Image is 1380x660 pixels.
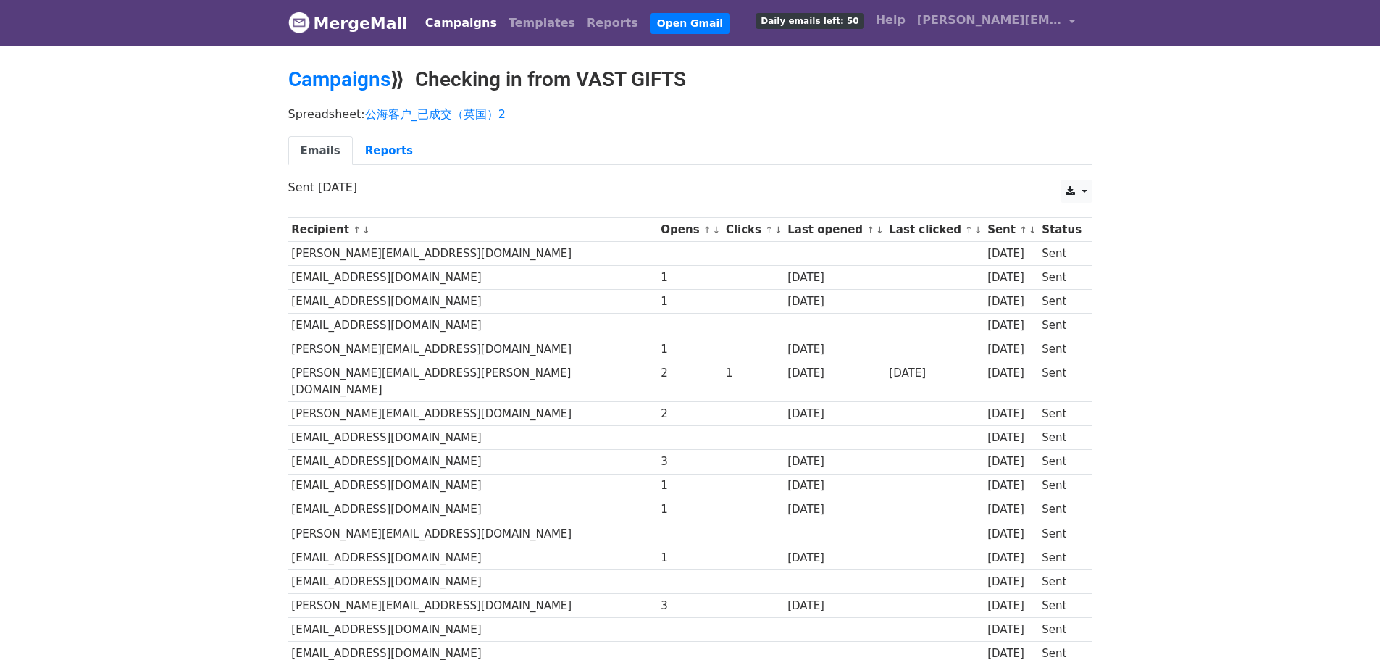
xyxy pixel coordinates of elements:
div: [DATE] [787,598,882,614]
div: [DATE] [987,430,1035,446]
a: Reports [353,136,425,166]
div: [DATE] [987,477,1035,494]
div: 3 [661,454,719,470]
a: Templates [503,9,581,38]
td: [EMAIL_ADDRESS][DOMAIN_NAME] [288,546,658,569]
td: [PERSON_NAME][EMAIL_ADDRESS][DOMAIN_NAME] [288,402,658,426]
th: Recipient [288,218,658,242]
a: Open Gmail [650,13,730,34]
td: Sent [1038,402,1084,426]
a: [PERSON_NAME][EMAIL_ADDRESS][DOMAIN_NAME] [911,6,1081,40]
div: [DATE] [787,365,882,382]
div: [DATE] [889,365,980,382]
div: [DATE] [987,454,1035,470]
a: ↓ [362,225,370,235]
a: Daily emails left: 50 [750,6,869,35]
img: MergeMail logo [288,12,310,33]
a: Campaigns [288,67,390,91]
td: [PERSON_NAME][EMAIL_ADDRESS][DOMAIN_NAME] [288,594,658,618]
td: Sent [1038,314,1084,338]
a: Campaigns [419,9,503,38]
div: 3 [661,598,719,614]
td: [PERSON_NAME][EMAIL_ADDRESS][DOMAIN_NAME] [288,242,658,266]
div: [DATE] [987,574,1035,590]
div: [DATE] [787,477,882,494]
div: [DATE] [987,526,1035,543]
td: Sent [1038,338,1084,362]
th: Last clicked [886,218,984,242]
td: Sent [1038,450,1084,474]
a: Emails [288,136,353,166]
td: Sent [1038,618,1084,642]
p: Spreadsheet: [288,106,1092,122]
div: 1 [661,477,719,494]
div: 1 [661,293,719,310]
td: Sent [1038,569,1084,593]
td: Sent [1038,546,1084,569]
div: [DATE] [987,317,1035,334]
td: [PERSON_NAME][EMAIL_ADDRESS][PERSON_NAME][DOMAIN_NAME] [288,362,658,402]
td: Sent [1038,498,1084,522]
th: Clicks [722,218,784,242]
td: Sent [1038,474,1084,498]
div: 1 [661,341,719,358]
a: Reports [581,9,644,38]
td: [EMAIL_ADDRESS][DOMAIN_NAME] [288,569,658,593]
div: 2 [661,365,719,382]
span: Daily emails left: 50 [756,13,863,29]
div: [DATE] [787,270,882,286]
div: [DATE] [787,550,882,567]
a: ↓ [974,225,982,235]
div: [DATE] [987,341,1035,358]
td: [EMAIL_ADDRESS][DOMAIN_NAME] [288,290,658,314]
a: ↑ [1019,225,1027,235]
a: ↑ [765,225,773,235]
td: Sent [1038,426,1084,450]
a: ↓ [713,225,721,235]
div: 1 [661,270,719,286]
div: [DATE] [787,501,882,518]
h2: ⟫ Checking in from VAST GIFTS [288,67,1092,92]
p: Sent [DATE] [288,180,1092,195]
td: [EMAIL_ADDRESS][DOMAIN_NAME] [288,266,658,290]
a: ↑ [353,225,361,235]
div: [DATE] [987,550,1035,567]
div: [DATE] [787,406,882,422]
td: Sent [1038,290,1084,314]
a: ↑ [703,225,711,235]
div: [DATE] [787,341,882,358]
div: [DATE] [987,622,1035,638]
td: [PERSON_NAME][EMAIL_ADDRESS][DOMAIN_NAME] [288,338,658,362]
td: [EMAIL_ADDRESS][DOMAIN_NAME] [288,426,658,450]
div: [DATE] [987,365,1035,382]
td: Sent [1038,362,1084,402]
td: [EMAIL_ADDRESS][DOMAIN_NAME] [288,618,658,642]
a: ↓ [876,225,884,235]
div: [DATE] [987,406,1035,422]
div: [DATE] [987,598,1035,614]
span: [PERSON_NAME][EMAIL_ADDRESS][DOMAIN_NAME] [917,12,1062,29]
a: MergeMail [288,8,408,38]
td: Sent [1038,266,1084,290]
a: 公海客户_已成交（英国）2 [365,107,506,121]
div: [DATE] [987,246,1035,262]
a: ↓ [774,225,782,235]
div: [DATE] [787,454,882,470]
td: Sent [1038,242,1084,266]
td: Sent [1038,522,1084,546]
td: [EMAIL_ADDRESS][DOMAIN_NAME] [288,474,658,498]
div: 1 [661,550,719,567]
th: Status [1038,218,1084,242]
a: Help [870,6,911,35]
td: Sent [1038,594,1084,618]
div: 1 [661,501,719,518]
th: Sent [984,218,1038,242]
div: [DATE] [987,270,1035,286]
div: [DATE] [987,293,1035,310]
td: [EMAIL_ADDRESS][DOMAIN_NAME] [288,314,658,338]
th: Last opened [784,218,885,242]
div: [DATE] [787,293,882,310]
a: ↑ [866,225,874,235]
td: [PERSON_NAME][EMAIL_ADDRESS][DOMAIN_NAME] [288,522,658,546]
a: ↑ [965,225,973,235]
